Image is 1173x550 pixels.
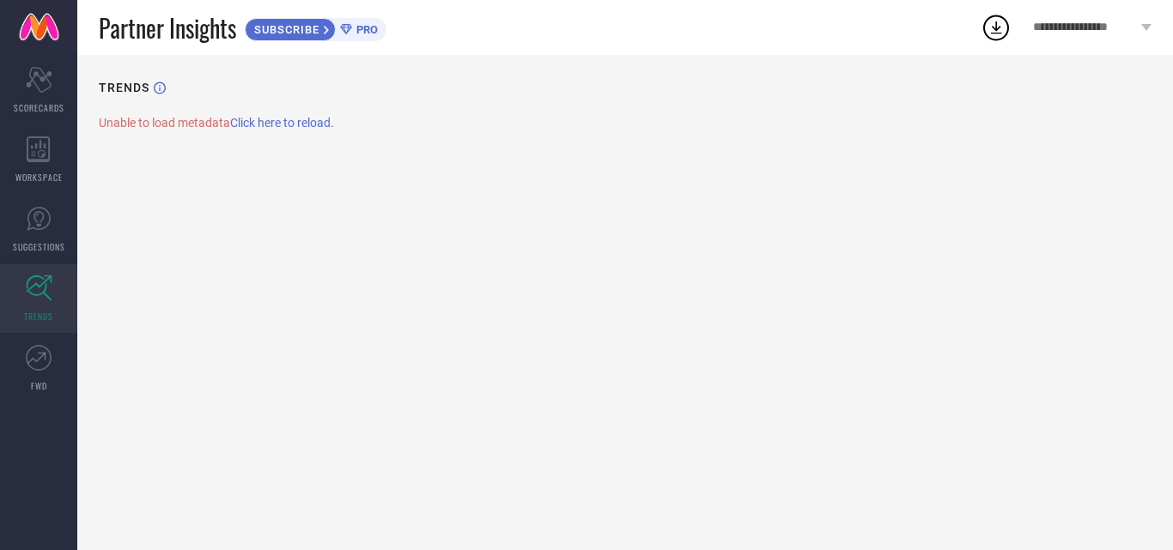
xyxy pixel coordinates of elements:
div: Open download list [981,12,1012,43]
div: Unable to load metadata [99,116,1152,130]
span: PRO [352,23,378,36]
span: Click here to reload. [230,116,334,130]
a: SUBSCRIBEPRO [245,14,386,41]
span: SUBSCRIBE [246,23,324,36]
h1: TRENDS [99,81,149,94]
span: SCORECARDS [14,101,64,114]
span: Partner Insights [99,10,236,45]
span: SUGGESTIONS [13,240,65,253]
span: WORKSPACE [15,171,63,184]
span: FWD [31,379,47,392]
span: TRENDS [24,310,53,323]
